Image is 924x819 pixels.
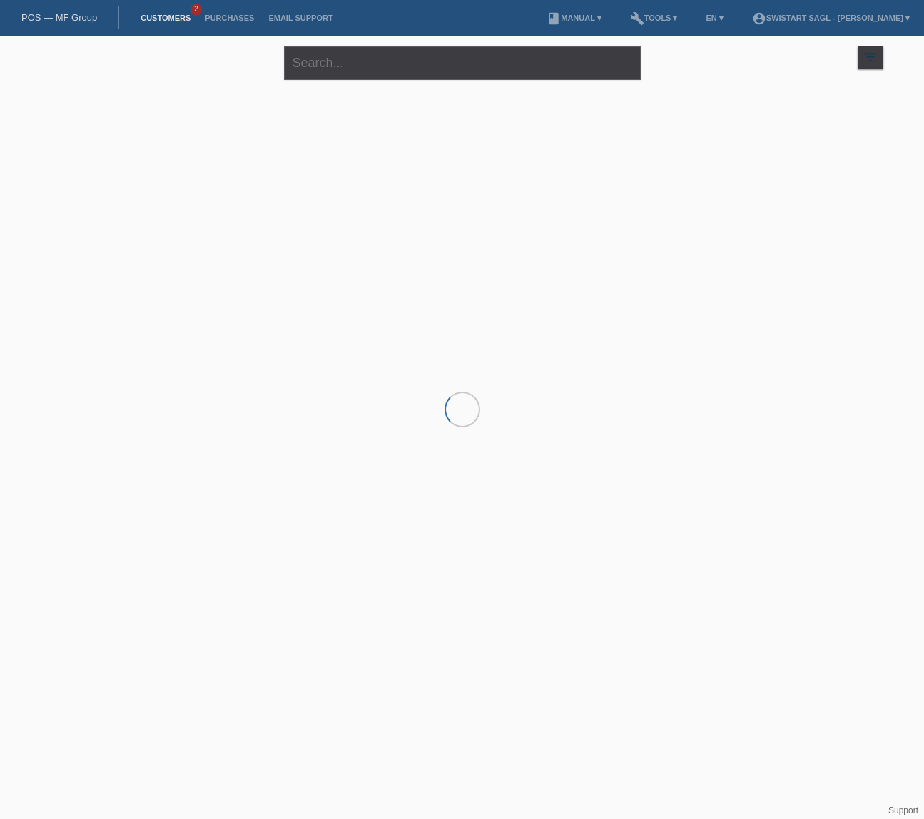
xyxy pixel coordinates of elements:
[198,14,261,22] a: Purchases
[699,14,731,22] a: EN ▾
[191,4,202,16] span: 2
[539,14,609,22] a: bookManual ▾
[21,12,97,23] a: POS — MF Group
[284,46,641,80] input: Search...
[752,11,766,26] i: account_circle
[745,14,917,22] a: account_circleSwistart Sagl - [PERSON_NAME] ▾
[623,14,685,22] a: buildTools ▾
[888,805,918,815] a: Support
[863,49,878,65] i: filter_list
[630,11,644,26] i: build
[261,14,340,22] a: Email Support
[133,14,198,22] a: Customers
[547,11,561,26] i: book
